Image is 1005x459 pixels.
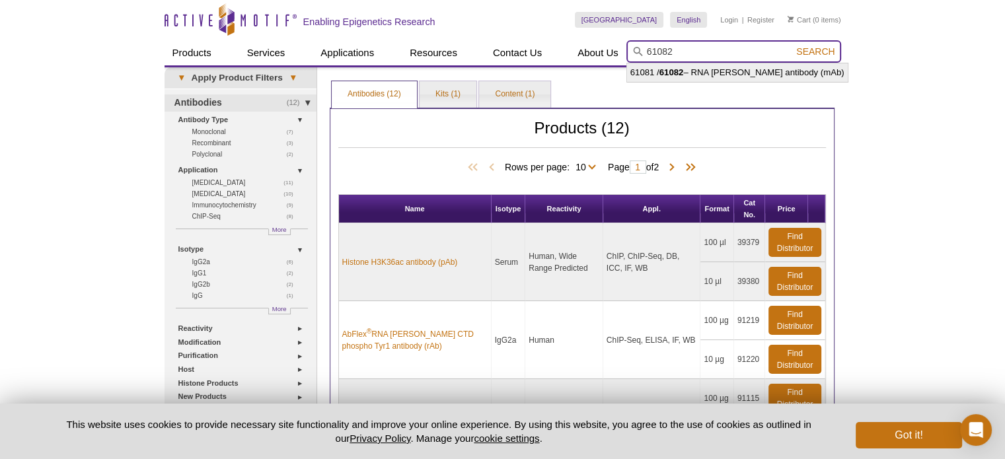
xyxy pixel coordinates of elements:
[601,160,665,174] span: Page of
[700,340,733,379] td: 10 µg
[768,267,821,296] a: Find Distributor
[287,126,301,137] span: (7)
[734,223,766,262] td: 39379
[603,379,701,457] td: ChIP, ChIP-Seq, ELISA, ICC, IF, TIP-ChIP, WB
[192,199,301,211] a: (9)Immunocytochemistry
[670,12,707,28] a: English
[575,12,664,28] a: [GEOGRAPHIC_DATA]
[479,81,550,108] a: Content (1)
[570,40,626,65] a: About Us
[192,211,301,222] a: (8)ChIP-Seq
[700,262,733,301] td: 10 µl
[192,279,301,290] a: (2)IgG2b
[192,188,301,199] a: (10)[MEDICAL_DATA]
[171,72,192,84] span: ▾
[192,137,301,149] a: (3)Recombinant
[178,335,309,349] a: Modification
[283,188,300,199] span: (10)
[492,379,526,457] td: IgG2a
[700,301,733,340] td: 100 µg
[192,177,301,188] a: (11)[MEDICAL_DATA]
[165,67,316,88] a: ▾Apply Product Filters▾
[402,40,465,65] a: Resources
[192,149,301,160] a: (2)Polyclonal
[742,12,744,28] li: |
[665,161,679,174] span: Next Page
[465,161,485,174] span: First Page
[796,46,835,57] span: Search
[287,94,307,112] span: (12)
[768,345,821,374] a: Find Distributor
[178,363,309,376] a: Host
[178,163,309,177] a: Application
[485,161,498,174] span: Previous Page
[178,376,309,390] a: Histone Products
[192,256,301,267] a: (6)IgG2a
[525,379,603,457] td: Human
[268,229,291,235] a: More
[505,160,601,173] span: Rows per page:
[856,422,961,448] button: Got it!
[350,433,410,444] a: Privacy Policy
[492,195,526,223] th: Isotype
[192,267,301,279] a: (2)IgG1
[272,303,287,314] span: More
[768,228,821,257] a: Find Distributor
[272,224,287,235] span: More
[788,16,794,22] img: Your Cart
[287,290,301,301] span: (1)
[768,384,821,413] a: Find Distributor
[525,195,603,223] th: Reactivity
[287,267,301,279] span: (2)
[283,72,303,84] span: ▾
[734,262,766,301] td: 39380
[313,40,382,65] a: Applications
[603,301,701,379] td: ChIP-Seq, ELISA, IF, WB
[287,256,301,267] span: (6)
[525,301,603,379] td: Human
[287,137,301,149] span: (3)
[367,328,371,335] sup: ®
[287,199,301,211] span: (9)
[178,349,309,363] a: Purification
[44,417,835,445] p: This website uses cookies to provide necessary site functionality and improve your online experie...
[525,223,603,301] td: Human, Wide Range Predicted
[287,211,301,222] span: (8)
[788,12,841,28] li: (0 items)
[768,306,821,335] a: Find Distributor
[792,46,838,57] button: Search
[747,15,774,24] a: Register
[342,328,488,352] a: AbFlex®RNA [PERSON_NAME] CTD phospho Tyr1 antibody (rAb)
[287,149,301,160] span: (2)
[603,195,701,223] th: Appl.
[287,279,301,290] span: (2)
[178,242,309,256] a: Isotype
[332,81,417,108] a: Antibodies (12)
[659,67,684,77] strong: 61082
[960,414,992,446] div: Open Intercom Messenger
[474,433,539,444] button: cookie settings
[734,195,766,223] th: Cat No.
[165,40,219,65] a: Products
[700,379,733,418] td: 100 µg
[192,126,301,137] a: (7)Monoclonal
[734,379,766,418] td: 91115
[178,390,309,404] a: New Products
[627,63,848,82] li: 61081 / – RNA [PERSON_NAME] antibody (mAb)
[603,223,701,301] td: ChIP, ChIP-Seq, DB, ICC, IF, WB
[653,162,659,172] span: 2
[492,223,526,301] td: Serum
[268,308,291,314] a: More
[700,223,733,262] td: 100 µl
[720,15,738,24] a: Login
[338,122,826,148] h2: Products (12)
[765,195,807,223] th: Price
[492,301,526,379] td: IgG2a
[303,16,435,28] h2: Enabling Epigenetics Research
[700,195,733,223] th: Format
[178,322,309,335] a: Reactivity
[420,81,476,108] a: Kits (1)
[339,195,492,223] th: Name
[485,40,550,65] a: Contact Us
[239,40,293,65] a: Services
